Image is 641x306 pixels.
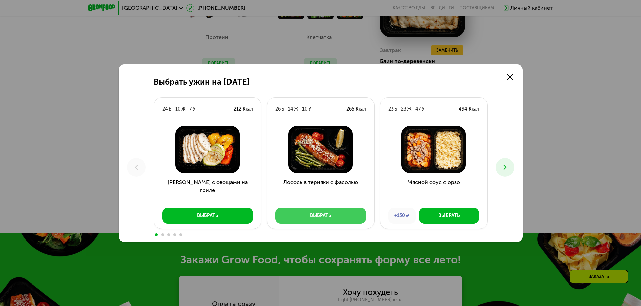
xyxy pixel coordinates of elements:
div: 14 [288,106,293,113]
div: 494 Ккал [459,106,479,113]
h3: Мясной соус с орзо [380,178,487,203]
div: У [422,106,424,113]
div: У [308,106,311,113]
div: 212 Ккал [234,106,253,113]
div: Выбрать [438,212,460,219]
div: Ж [294,106,298,113]
h3: [PERSON_NAME] с овощами на гриле [154,178,261,203]
button: Выбрать [419,208,479,224]
div: +130 ₽ [388,208,416,224]
div: 7 [189,106,192,113]
div: 10 [175,106,181,113]
div: 23 [388,106,394,113]
div: Ж [407,106,411,113]
img: Мясной соус с орзо [386,126,482,173]
div: 47 [415,106,421,113]
button: Выбрать [275,208,366,224]
h3: Лосось в терияки с фасолью [267,178,374,203]
img: Лосось в терияки с фасолью [273,126,369,173]
img: Курица с овощами на гриле [159,126,256,173]
h2: Выбрать ужин на [DATE] [154,77,250,87]
div: 23 [401,106,406,113]
button: Выбрать [162,208,253,224]
div: У [193,106,195,113]
div: 10 [302,106,308,113]
div: 265 Ккал [346,106,366,113]
div: Б [394,106,397,113]
div: 26 [275,106,281,113]
div: 24 [162,106,168,113]
div: Ж [181,106,185,113]
div: Выбрать [310,212,331,219]
div: Выбрать [197,212,218,219]
div: Б [281,106,284,113]
div: Б [169,106,171,113]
